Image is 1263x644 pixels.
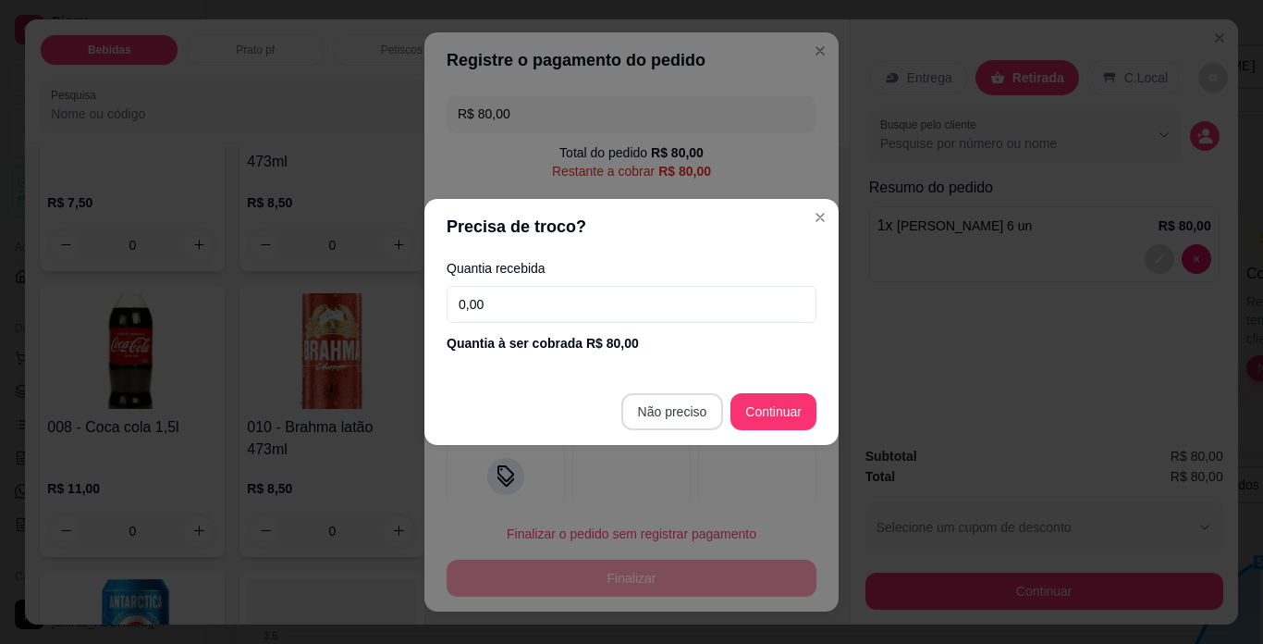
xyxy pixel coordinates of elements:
[424,199,839,254] header: Precisa de troco?
[447,262,816,275] label: Quantia recebida
[730,393,816,430] button: Continuar
[447,334,816,353] div: Quantia à ser cobrada R$ 80,00
[621,393,724,430] button: Não preciso
[805,203,835,232] button: Close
